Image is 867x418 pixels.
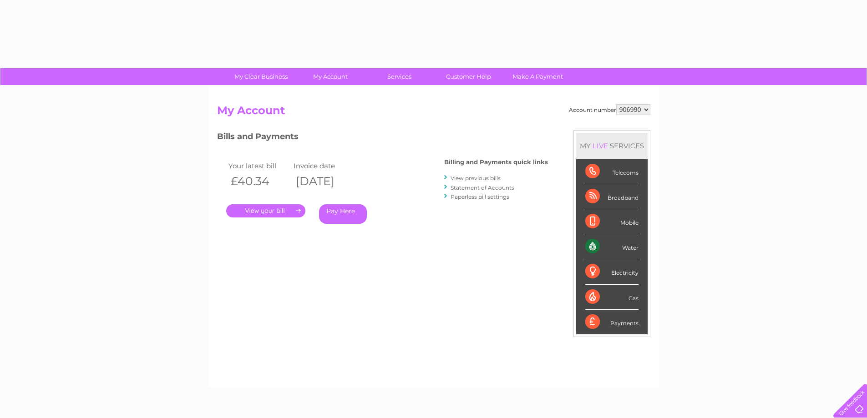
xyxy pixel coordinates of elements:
div: Electricity [585,259,639,284]
th: £40.34 [226,172,292,191]
a: Customer Help [431,68,506,85]
div: Gas [585,285,639,310]
td: Your latest bill [226,160,292,172]
div: MY SERVICES [576,133,648,159]
a: Make A Payment [500,68,575,85]
div: Broadband [585,184,639,209]
h4: Billing and Payments quick links [444,159,548,166]
a: My Account [293,68,368,85]
h2: My Account [217,104,650,121]
div: Payments [585,310,639,334]
a: View previous bills [451,175,501,181]
th: [DATE] [291,172,357,191]
div: Water [585,234,639,259]
h3: Bills and Payments [217,130,548,146]
td: Invoice date [291,160,357,172]
a: . [226,204,305,217]
a: My Clear Business [223,68,299,85]
a: Services [362,68,437,85]
a: Pay Here [319,204,367,224]
a: Paperless bill settings [451,193,509,200]
a: Statement of Accounts [451,184,514,191]
div: Account number [569,104,650,115]
div: Mobile [585,209,639,234]
div: Telecoms [585,159,639,184]
div: LIVE [591,141,610,150]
